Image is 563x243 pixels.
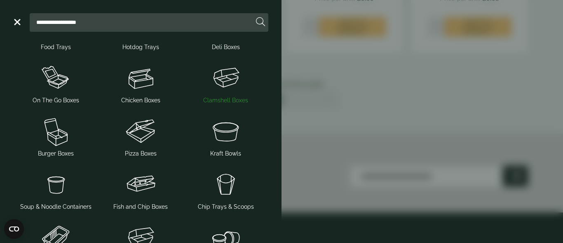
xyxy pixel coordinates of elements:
span: Pizza Boxes [125,149,157,158]
img: SoupNoodle_container.svg [16,168,95,201]
a: Kraft Bowls [187,113,265,160]
span: Food Trays [41,43,71,52]
a: Chicken Boxes [101,60,180,106]
img: FishNchip_box.svg [101,168,180,201]
span: Kraft Bowls [210,149,241,158]
span: Fish and Chip Boxes [113,203,168,211]
a: On The Go Boxes [16,60,95,106]
a: Soup & Noodle Containers [16,166,95,213]
img: Clamshell_box.svg [187,61,265,94]
a: Fish and Chip Boxes [101,166,180,213]
span: Deli Boxes [212,43,240,52]
span: On The Go Boxes [33,96,79,105]
button: Open CMP widget [4,219,24,239]
span: Chip Trays & Scoops [198,203,254,211]
span: Soup & Noodle Containers [20,203,91,211]
img: Pizza_boxes.svg [101,115,180,148]
a: Burger Boxes [16,113,95,160]
span: Clamshell Boxes [203,96,248,105]
img: SoupNsalad_bowls.svg [187,115,265,148]
a: Pizza Boxes [101,113,180,160]
img: Chicken_box-1.svg [101,61,180,94]
a: Chip Trays & Scoops [187,166,265,213]
span: Hotdog Trays [122,43,159,52]
span: Chicken Boxes [121,96,160,105]
img: OnTheGo_boxes.svg [16,61,95,94]
img: Burger_box.svg [16,115,95,148]
a: Clamshell Boxes [187,60,265,106]
img: Chip_tray.svg [187,168,265,201]
span: Burger Boxes [38,149,74,158]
